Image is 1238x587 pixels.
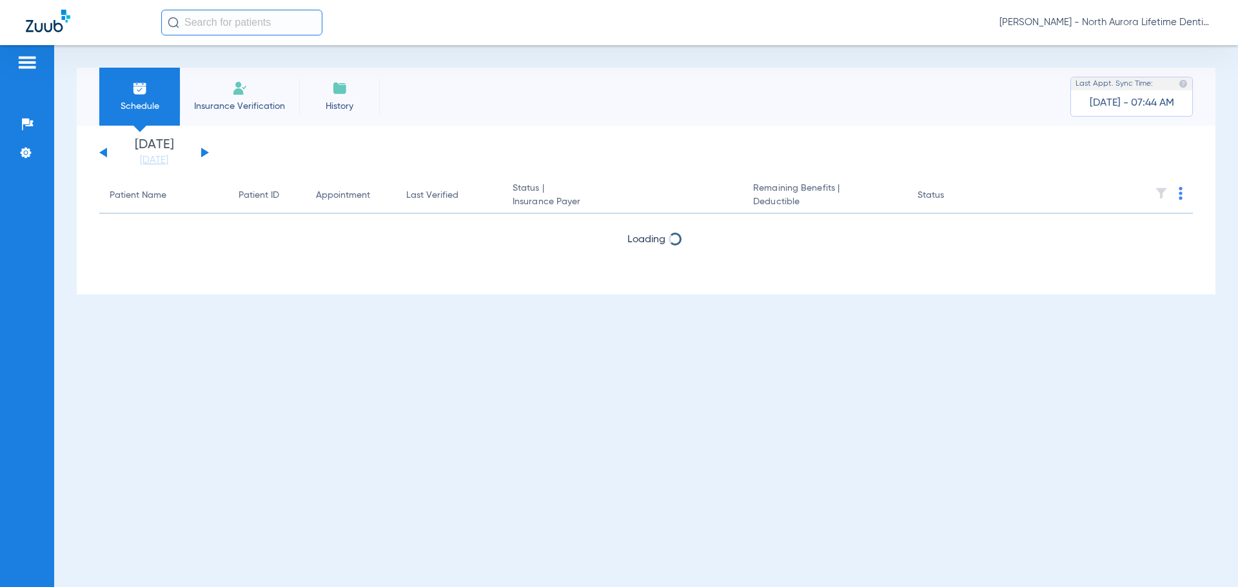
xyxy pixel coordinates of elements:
[332,81,348,96] img: History
[115,154,193,167] a: [DATE]
[115,139,193,167] li: [DATE]
[309,100,370,113] span: History
[406,189,458,202] div: Last Verified
[239,189,295,202] div: Patient ID
[1090,97,1174,110] span: [DATE] - 07:44 AM
[110,189,166,202] div: Patient Name
[109,100,170,113] span: Schedule
[1155,187,1168,200] img: filter.svg
[743,178,907,214] th: Remaining Benefits |
[1076,77,1153,90] span: Last Appt. Sync Time:
[17,55,37,70] img: hamburger-icon
[753,195,896,209] span: Deductible
[190,100,290,113] span: Insurance Verification
[907,178,994,214] th: Status
[513,195,732,209] span: Insurance Payer
[168,17,179,28] img: Search Icon
[232,81,248,96] img: Manual Insurance Verification
[502,178,743,214] th: Status |
[1179,187,1183,200] img: group-dot-blue.svg
[1179,79,1188,88] img: last sync help info
[627,235,665,245] span: Loading
[161,10,322,35] input: Search for patients
[406,189,492,202] div: Last Verified
[999,16,1212,29] span: [PERSON_NAME] - North Aurora Lifetime Dentistry
[110,189,218,202] div: Patient Name
[132,81,148,96] img: Schedule
[239,189,279,202] div: Patient ID
[316,189,386,202] div: Appointment
[26,10,70,32] img: Zuub Logo
[316,189,370,202] div: Appointment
